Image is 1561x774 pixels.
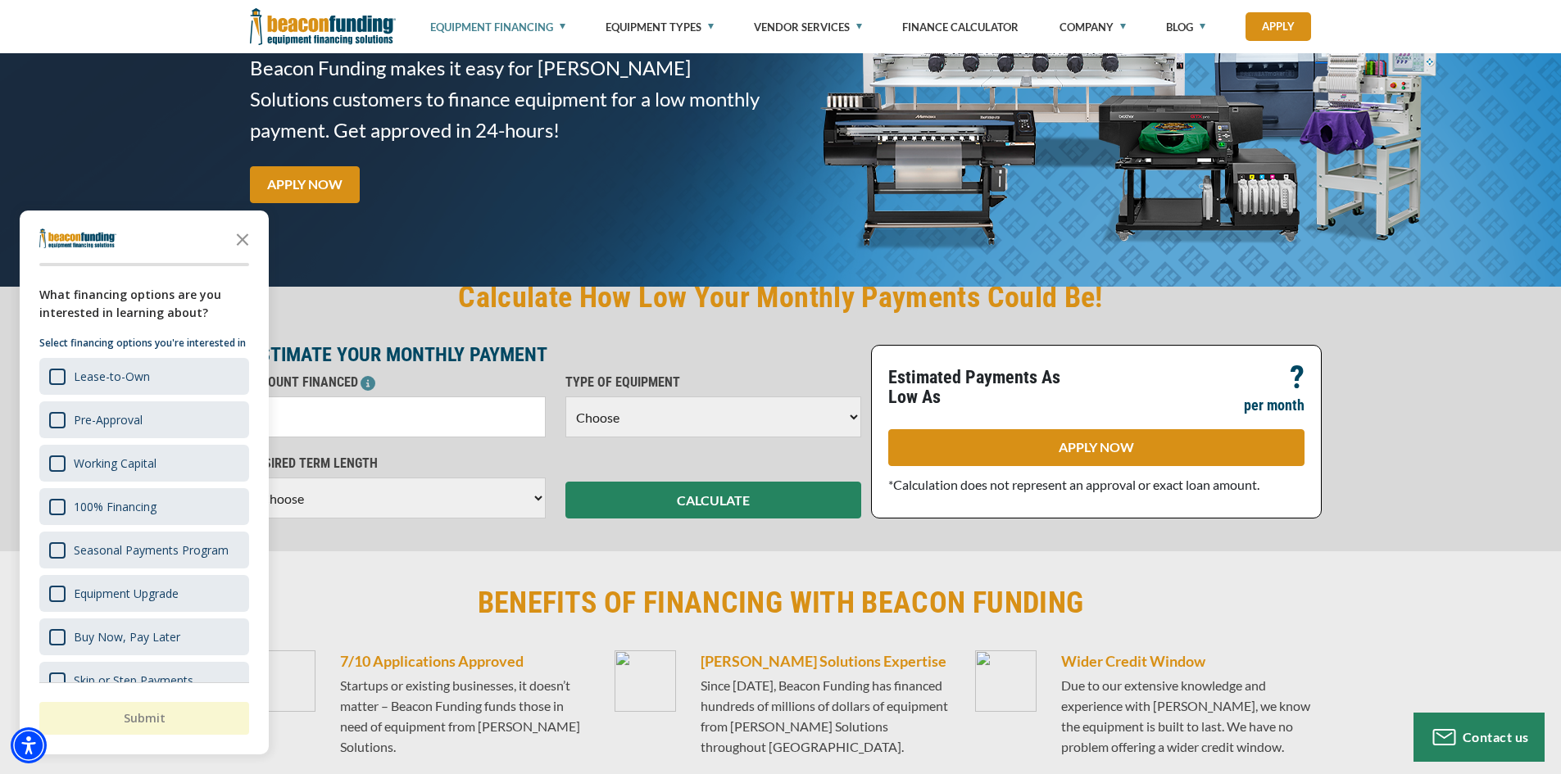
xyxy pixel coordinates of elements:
[250,166,360,203] a: APPLY NOW
[39,618,249,655] div: Buy Now, Pay Later
[565,373,861,392] p: TYPE OF EQUIPMENT
[39,662,249,699] div: Skip or Step Payments
[888,368,1087,407] p: Estimated Payments As Low As
[1061,677,1310,754] span: Due to our extensive knowledge and experience with [PERSON_NAME], we know the equipment is built ...
[340,677,580,754] span: Startups or existing businesses, it doesn’t matter – Beacon Funding funds those in need of equipm...
[39,401,249,438] div: Pre-Approval
[39,229,116,248] img: Company logo
[1463,729,1529,745] span: Contact us
[888,429,1305,466] a: APPLY NOW
[888,477,1259,492] span: *Calculation does not represent an approval or exact loan amount.
[250,454,546,473] p: DESIRED TERM LENGTH
[250,584,1312,622] h2: BENEFITS OF FINANCING WITH BEACON FUNDING
[1061,650,1312,672] h6: Wider Credit Window
[74,412,143,428] div: Pre-Approval
[226,222,259,255] button: Close the survey
[74,672,193,688] div: Skip or Step Payments
[74,629,180,645] div: Buy Now, Pay Later
[11,727,47,763] div: Accessibility Menu
[250,396,546,437] input: $
[250,373,546,392] p: AMOUNT FINANCED
[39,358,249,395] div: Lease-to-Own
[39,445,249,482] div: Working Capital
[39,702,249,735] button: Submit
[74,586,179,601] div: Equipment Upgrade
[340,650,591,672] h6: 7/10 Applications Approved
[701,677,948,754] span: Since [DATE], Beacon Funding has financed hundreds of millions of dollars of equipment from [PERS...
[39,532,249,568] div: Seasonal Payments Program
[1244,396,1305,415] p: per month
[1246,12,1311,41] a: Apply
[250,345,861,364] p: ESTIMATE YOUR MONTHLY PAYMENT
[1290,368,1305,387] p: ?
[39,575,249,612] div: Equipment Upgrade
[74,542,229,558] div: Seasonal Payments Program
[701,650,951,672] h6: [PERSON_NAME] Solutions Expertise
[39,335,249,351] p: Select financing options you're interested in
[74,499,157,514] div: 100% Financing
[39,488,249,525] div: 100% Financing
[39,286,249,322] div: What financing options are you interested in learning about?
[74,369,150,384] div: Lease-to-Own
[565,482,861,518] button: CALCULATE
[250,278,1312,316] h2: Calculate How Low Your Monthly Payments Could Be!
[74,455,157,471] div: Working Capital
[250,52,771,146] span: Beacon Funding makes it easy for [PERSON_NAME] Solutions customers to finance equipment for a low...
[20,210,269,754] div: Survey
[1414,713,1545,762] button: Contact us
